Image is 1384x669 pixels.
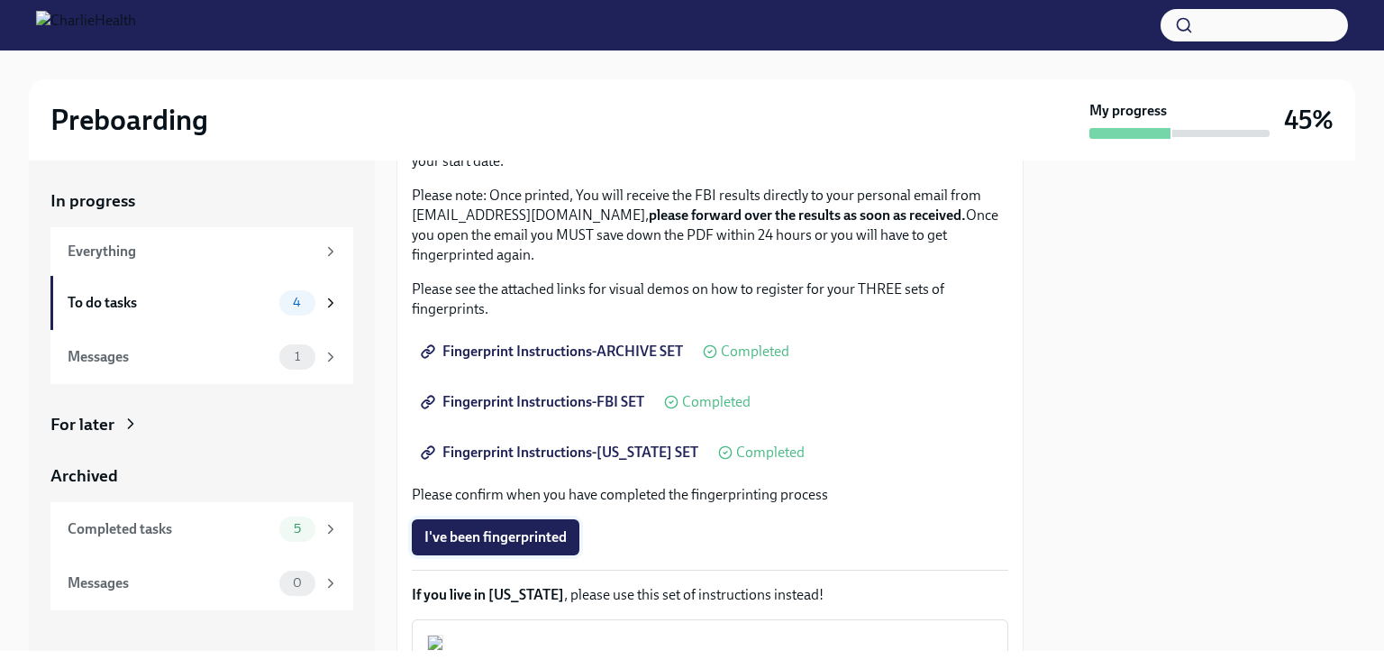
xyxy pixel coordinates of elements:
[412,186,1008,265] p: Please note: Once printed, You will receive the FBI results directly to your personal email from ...
[412,586,564,603] strong: If you live in [US_STATE]
[50,502,353,556] a: Completed tasks5
[68,347,272,367] div: Messages
[282,576,313,590] span: 0
[50,464,353,488] a: Archived
[649,206,966,224] strong: please forward over the results as soon as received.
[412,435,711,471] a: Fingerprint Instructions-[US_STATE] SET
[68,519,272,539] div: Completed tasks
[412,280,1008,319] p: Please see the attached links for visual demos on how to register for your THREE sets of fingerpr...
[424,393,644,411] span: Fingerprint Instructions-FBI SET
[412,585,1008,605] p: , please use this set of instructions instead!
[50,227,353,276] a: Everything
[721,344,789,359] span: Completed
[282,296,312,309] span: 4
[50,413,114,436] div: For later
[412,384,657,420] a: Fingerprint Instructions-FBI SET
[50,413,353,436] a: For later
[36,11,136,40] img: CharlieHealth
[283,522,312,536] span: 5
[412,485,1008,505] p: Please confirm when you have completed the fingerprinting process
[50,276,353,330] a: To do tasks4
[736,445,805,460] span: Completed
[68,573,272,593] div: Messages
[1284,104,1334,136] h3: 45%
[50,189,353,213] a: In progress
[50,330,353,384] a: Messages1
[50,102,208,138] h2: Preboarding
[68,242,315,261] div: Everything
[682,395,751,409] span: Completed
[412,519,579,555] button: I've been fingerprinted
[424,528,567,546] span: I've been fingerprinted
[424,444,698,462] span: Fingerprint Instructions-[US_STATE] SET
[412,334,696,370] a: Fingerprint Instructions-ARCHIVE SET
[50,556,353,610] a: Messages0
[424,343,683,361] span: Fingerprint Instructions-ARCHIVE SET
[284,350,311,363] span: 1
[1089,101,1167,121] strong: My progress
[68,293,272,313] div: To do tasks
